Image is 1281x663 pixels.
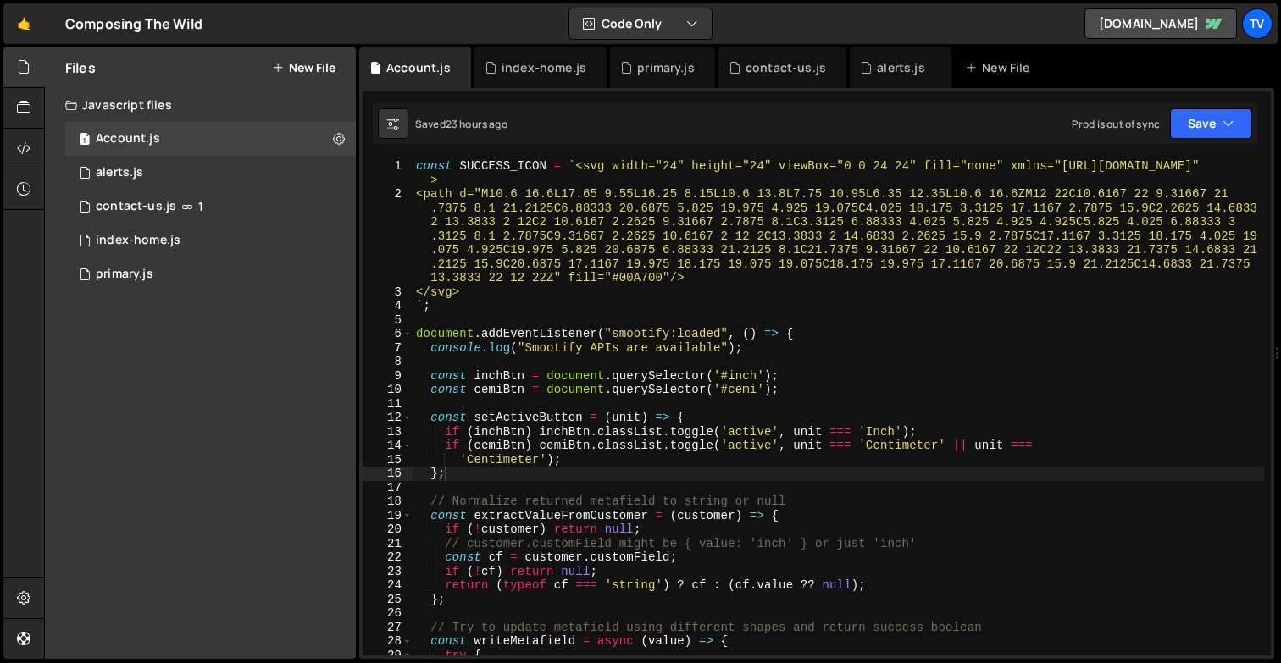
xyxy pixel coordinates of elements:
[363,411,413,425] div: 12
[363,453,413,467] div: 15
[363,522,413,537] div: 20
[96,233,180,248] div: index-home.js
[363,313,413,328] div: 5
[965,59,1036,76] div: New File
[363,550,413,565] div: 22
[363,327,413,341] div: 6
[363,397,413,412] div: 11
[272,61,335,75] button: New File
[65,224,356,257] div: 15558/41188.js
[65,156,356,190] div: 15558/45627.js
[746,59,826,76] div: contact-us.js
[363,649,413,663] div: 29
[363,634,413,649] div: 28
[363,509,413,523] div: 19
[363,341,413,356] div: 7
[1072,117,1160,131] div: Prod is out of sync
[80,134,90,147] span: 1
[96,267,153,282] div: primary.js
[363,606,413,621] div: 26
[363,439,413,453] div: 14
[386,59,451,76] div: Account.js
[65,58,96,77] h2: Files
[363,369,413,384] div: 9
[363,187,413,285] div: 2
[363,578,413,593] div: 24
[65,257,356,291] div: 15558/41212.js
[363,285,413,300] div: 3
[363,299,413,313] div: 4
[502,59,586,76] div: index-home.js
[65,122,356,156] div: 15558/46990.js
[363,621,413,635] div: 27
[363,383,413,397] div: 10
[363,494,413,509] div: 18
[198,200,203,213] span: 1
[65,190,356,224] div: 15558/41560.js
[1242,8,1273,39] a: TV
[96,165,143,180] div: alerts.js
[415,117,507,131] div: Saved
[446,117,507,131] div: 23 hours ago
[363,537,413,551] div: 21
[363,355,413,369] div: 8
[363,425,413,439] div: 13
[3,3,45,44] a: 🤙
[363,159,413,187] div: 1
[363,565,413,579] div: 23
[1084,8,1237,39] a: [DOMAIN_NAME]
[363,593,413,607] div: 25
[877,59,924,76] div: alerts.js
[637,59,695,76] div: primary.js
[363,481,413,495] div: 17
[569,8,712,39] button: Code Only
[45,88,356,122] div: Javascript files
[1170,108,1252,139] button: Save
[96,199,176,214] div: contact-us.js
[363,467,413,481] div: 16
[65,14,202,34] div: Composing The Wild
[96,131,160,146] div: Account.js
